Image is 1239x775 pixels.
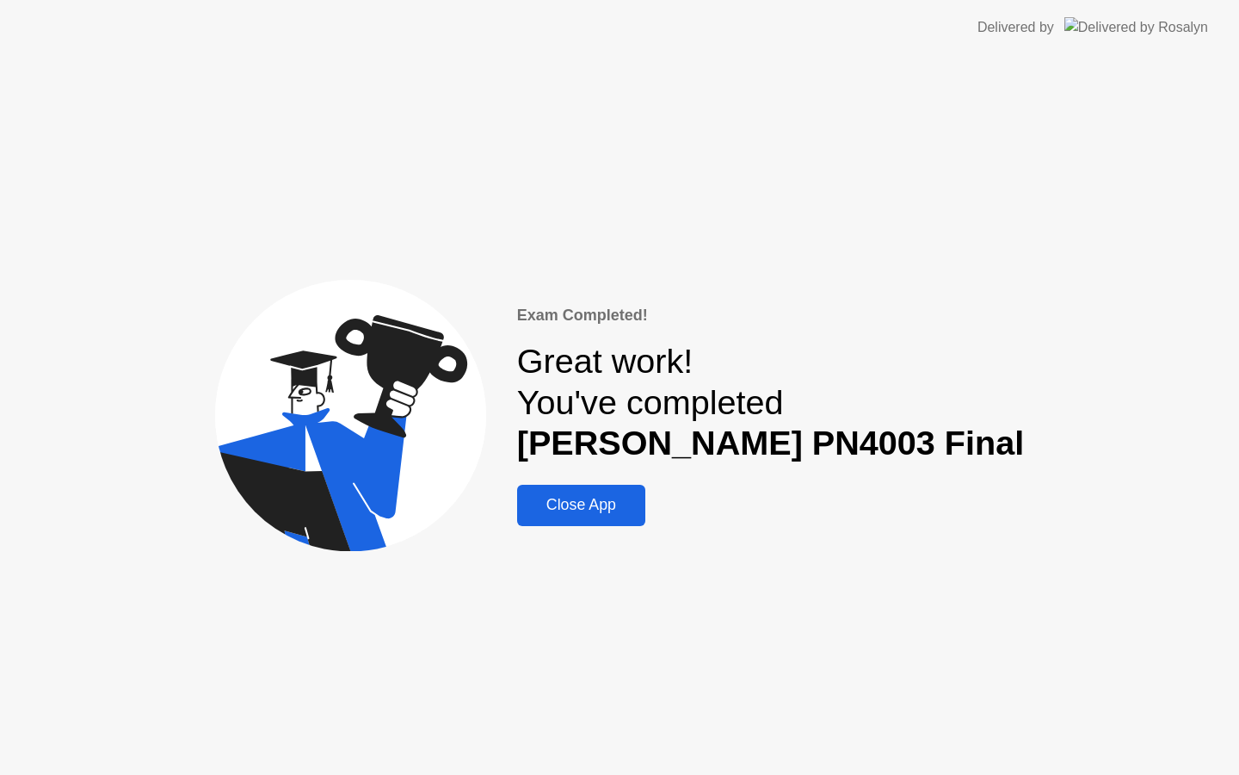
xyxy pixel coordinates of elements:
[1064,17,1208,37] img: Delivered by Rosalyn
[522,496,640,514] div: Close App
[517,341,1024,464] div: Great work! You've completed
[977,17,1054,38] div: Delivered by
[517,424,1024,462] b: [PERSON_NAME] PN4003 Final
[517,485,645,526] button: Close App
[517,304,1024,327] div: Exam Completed!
